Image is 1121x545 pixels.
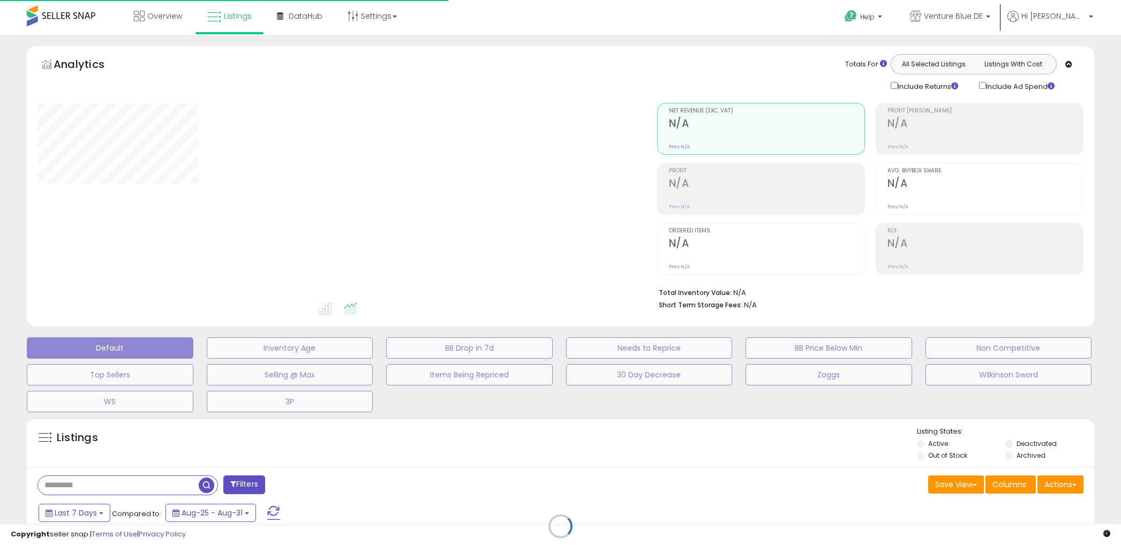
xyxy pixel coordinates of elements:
b: Short Term Storage Fees: [659,300,742,309]
h5: Analytics [54,57,125,74]
span: Net Revenue (Exc. VAT) [669,108,864,114]
i: Get Help [844,10,857,23]
h2: N/A [669,237,864,252]
button: Inventory Age [207,337,373,359]
span: Help [860,12,875,21]
button: Non Competitive [926,337,1092,359]
div: Totals For [845,59,887,70]
span: Listings [224,11,252,21]
span: Hi [PERSON_NAME] [1021,11,1086,21]
button: WIlkinson Sword [926,364,1092,385]
span: ROI [887,228,1083,234]
button: Needs to Reprice [566,337,733,359]
span: Profit [PERSON_NAME] [887,108,1083,114]
button: BB Drop in 7d [386,337,553,359]
span: Venture Blue DE [924,11,983,21]
b: Total Inventory Value: [659,288,732,297]
span: Ordered Items [669,228,864,234]
button: WS [27,391,193,412]
button: 30 Day Decrease [566,364,733,385]
button: Items Being Repriced [386,364,553,385]
span: Profit [669,168,864,174]
small: Prev: N/A [669,203,690,210]
div: Include Ad Spend [971,80,1072,92]
h2: N/A [887,237,1083,252]
h2: N/A [669,117,864,132]
a: Help [836,2,893,35]
button: Zoggs [746,364,912,385]
h2: N/A [669,177,864,192]
span: Overview [147,11,182,21]
strong: Copyright [11,529,50,539]
li: N/A [659,285,1075,298]
button: Default [27,337,193,359]
span: DataHub [289,11,322,21]
button: 3P [207,391,373,412]
button: Top Sellers [27,364,193,385]
small: Prev: N/A [887,143,908,150]
button: All Selected Listings [894,57,974,71]
button: Selling @ Max [207,364,373,385]
h2: N/A [887,177,1083,192]
small: Prev: N/A [887,263,908,270]
a: Hi [PERSON_NAME] [1007,11,1093,35]
button: Listings With Cost [973,57,1053,71]
button: BB Price Below Min [746,337,912,359]
small: Prev: N/A [669,263,690,270]
span: N/A [744,300,757,310]
div: Include Returns [883,80,971,92]
h2: N/A [887,117,1083,132]
span: Avg. Buybox Share [887,168,1083,174]
small: Prev: N/A [669,143,690,150]
small: Prev: N/A [887,203,908,210]
div: seller snap | | [11,529,186,540]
